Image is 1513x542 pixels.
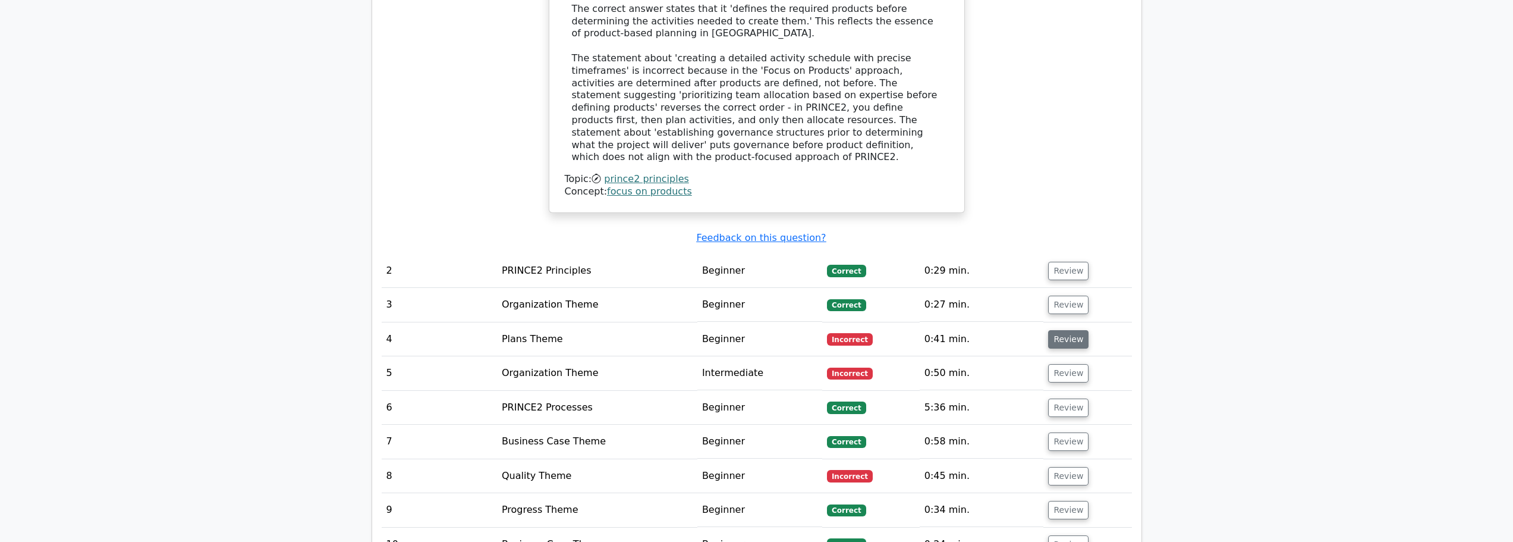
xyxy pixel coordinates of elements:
[565,186,949,198] div: Concept:
[565,173,949,186] div: Topic:
[696,232,826,243] a: Feedback on this question?
[827,333,873,345] span: Incorrect
[1048,330,1089,349] button: Review
[497,254,697,288] td: PRINCE2 Principles
[920,493,1044,527] td: 0:34 min.
[920,254,1044,288] td: 0:29 min.
[382,356,497,390] td: 5
[697,391,822,425] td: Beginner
[497,391,697,425] td: PRINCE2 Processes
[827,505,866,516] span: Correct
[497,425,697,459] td: Business Case Theme
[497,356,697,390] td: Organization Theme
[827,368,873,380] span: Incorrect
[1048,296,1089,314] button: Review
[697,425,822,459] td: Beginner
[697,322,822,356] td: Beginner
[920,322,1044,356] td: 0:41 min.
[382,459,497,493] td: 8
[1048,399,1089,417] button: Review
[382,322,497,356] td: 4
[497,459,697,493] td: Quality Theme
[607,186,692,197] a: focus on products
[497,288,697,322] td: Organization Theme
[920,459,1044,493] td: 0:45 min.
[920,391,1044,425] td: 5:36 min.
[920,288,1044,322] td: 0:27 min.
[827,470,873,482] span: Incorrect
[920,425,1044,459] td: 0:58 min.
[827,299,866,311] span: Correct
[497,493,697,527] td: Progress Theme
[1048,262,1089,280] button: Review
[827,436,866,448] span: Correct
[827,265,866,277] span: Correct
[697,459,822,493] td: Beginner
[382,254,497,288] td: 2
[1048,433,1089,451] button: Review
[697,254,822,288] td: Beginner
[497,322,697,356] td: Plans Theme
[604,173,689,184] a: prince2 principles
[382,391,497,425] td: 6
[697,356,822,390] td: Intermediate
[920,356,1044,390] td: 0:50 min.
[697,493,822,527] td: Beginner
[1048,364,1089,383] button: Review
[1048,467,1089,485] button: Review
[382,425,497,459] td: 7
[697,288,822,322] td: Beginner
[827,402,866,413] span: Correct
[382,288,497,322] td: 3
[1048,501,1089,519] button: Review
[382,493,497,527] td: 9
